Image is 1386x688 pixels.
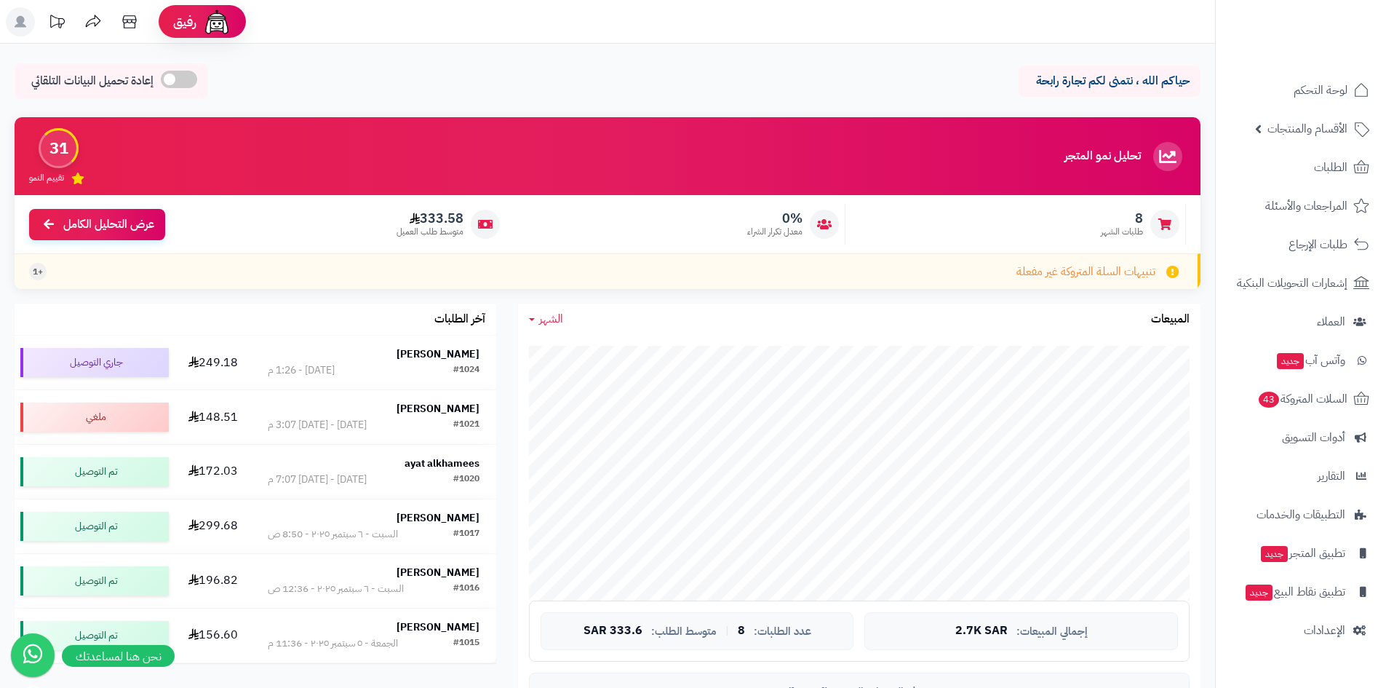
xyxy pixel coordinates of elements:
td: 172.03 [175,445,251,499]
a: السلات المتروكة43 [1224,381,1377,416]
div: الجمعة - ٥ سبتمبر ٢٠٢٥ - 11:36 م [268,636,398,651]
strong: [PERSON_NAME] [397,401,479,416]
span: طلبات الإرجاع [1289,234,1347,255]
div: [DATE] - [DATE] 3:07 م [268,418,367,432]
span: تنبيهات السلة المتروكة غير مفعلة [1016,264,1155,280]
a: تحديثات المنصة [39,7,75,40]
span: 8 [738,625,745,638]
span: التطبيقات والخدمات [1256,505,1345,525]
span: العملاء [1317,312,1345,332]
span: لوحة التحكم [1294,80,1347,100]
h3: تحليل نمو المتجر [1064,150,1141,163]
strong: [PERSON_NAME] [397,510,479,526]
span: جديد [1277,353,1304,369]
span: تقييم النمو [29,172,64,184]
a: التطبيقات والخدمات [1224,497,1377,532]
span: جديد [1246,585,1273,601]
div: #1024 [453,363,479,378]
a: الإعدادات [1224,613,1377,648]
span: 8 [1101,210,1143,226]
a: أدوات التسويق [1224,420,1377,455]
span: 2.7K SAR [955,625,1008,638]
span: +1 [33,266,43,278]
span: رفيق [173,13,196,31]
strong: [PERSON_NAME] [397,565,479,580]
span: وآتس آب [1275,350,1345,371]
span: الطلبات [1314,157,1347,178]
span: الشهر [539,310,563,328]
div: [DATE] - 1:26 م [268,363,335,378]
div: ملغي [20,403,169,432]
span: 0% [747,210,802,226]
span: 43 [1259,392,1279,408]
a: عرض التحليل الكامل [29,209,165,240]
span: أدوات التسويق [1282,427,1345,448]
span: متوسط طلب العميل [397,226,463,238]
a: لوحة التحكم [1224,73,1377,108]
strong: [PERSON_NAME] [397,347,479,362]
div: #1016 [453,582,479,596]
h3: آخر الطلبات [434,313,485,326]
td: 156.60 [175,609,251,663]
span: 333.6 SAR [584,625,642,638]
td: 196.82 [175,554,251,608]
span: إجمالي المبيعات: [1016,625,1088,638]
h3: المبيعات [1151,313,1190,326]
div: السبت - ٦ سبتمبر ٢٠٢٥ - 12:36 ص [268,582,404,596]
span: جديد [1261,546,1288,562]
div: جاري التوصيل [20,348,169,377]
span: الأقسام والمنتجات [1267,119,1347,139]
strong: ayat alkhamees [405,456,479,471]
span: الإعدادات [1304,620,1345,641]
div: تم التوصيل [20,621,169,650]
span: | [725,625,729,636]
a: العملاء [1224,304,1377,339]
span: متوسط الطلب: [651,625,717,638]
td: 299.68 [175,499,251,553]
a: الشهر [529,311,563,328]
div: تم التوصيل [20,457,169,486]
a: تطبيق نقاط البيعجديد [1224,574,1377,609]
a: الطلبات [1224,150,1377,185]
td: 249.18 [175,336,251,390]
span: إعادة تحميل البيانات التلقائي [31,73,154,90]
a: المراجعات والأسئلة [1224,189,1377,224]
p: حياكم الله ، نتمنى لكم تجارة رابحة [1029,73,1190,90]
div: #1020 [453,472,479,487]
span: طلبات الشهر [1101,226,1143,238]
a: طلبات الإرجاع [1224,227,1377,262]
span: إشعارات التحويلات البنكية [1237,273,1347,293]
span: التقارير [1318,466,1345,486]
span: معدل تكرار الشراء [747,226,802,238]
div: [DATE] - [DATE] 7:07 م [268,472,367,487]
span: عرض التحليل الكامل [63,216,154,233]
img: ai-face.png [202,7,231,36]
div: #1021 [453,418,479,432]
a: تطبيق المتجرجديد [1224,536,1377,571]
a: التقارير [1224,459,1377,494]
span: عدد الطلبات: [754,625,811,638]
span: تطبيق المتجر [1259,543,1345,564]
div: تم التوصيل [20,566,169,596]
span: تطبيق نقاط البيع [1244,582,1345,602]
td: 148.51 [175,390,251,444]
span: المراجعات والأسئلة [1265,196,1347,216]
strong: [PERSON_NAME] [397,620,479,635]
span: 333.58 [397,210,463,226]
div: السبت - ٦ سبتمبر ٢٠٢٥ - 8:50 ص [268,527,398,542]
div: #1017 [453,527,479,542]
div: تم التوصيل [20,512,169,541]
a: وآتس آبجديد [1224,343,1377,378]
a: إشعارات التحويلات البنكية [1224,266,1377,301]
span: السلات المتروكة [1257,389,1347,409]
div: #1015 [453,636,479,651]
